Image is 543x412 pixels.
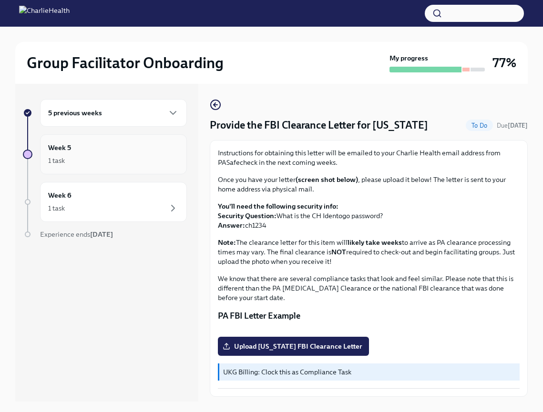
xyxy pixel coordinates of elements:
p: PA FBI Letter Example [218,310,520,322]
span: Due [497,122,528,129]
h4: Provide the FBI Clearance Letter for [US_STATE] [210,118,428,132]
span: Upload [US_STATE] FBI Clearance Letter [225,342,362,351]
a: Week 51 task [23,134,187,174]
p: The clearance letter for this item will to arrive as PA clearance processing times may vary. The ... [218,238,520,266]
div: 5 previous weeks [40,99,187,127]
strong: You'll need the following security info: [218,202,338,211]
img: CharlieHealth [19,6,70,21]
strong: Security Question: [218,211,277,220]
strong: My progress [389,53,428,63]
p: What is the CH Identogo password? ch1234 [218,201,520,230]
span: To Do [466,122,493,129]
p: UKG Billing: Clock this as Compliance Task [223,367,516,377]
div: 1 task [48,203,65,213]
h2: Group Facilitator Onboarding [27,53,224,72]
span: Experience ends [40,230,113,239]
h3: 77% [492,54,516,71]
strong: NOT [331,248,346,256]
div: 1 task [48,156,65,165]
p: Instructions for obtaining this letter will be emailed to your Charlie Health email address from ... [218,148,520,167]
p: We know that there are several compliance tasks that look and feel similar. Please note that this... [218,274,520,302]
strong: (screen shot below) [296,175,358,184]
h6: Week 5 [48,142,71,153]
label: Upload [US_STATE] FBI Clearance Letter [218,337,369,356]
h6: Week 6 [48,190,72,201]
strong: [DATE] [508,122,528,129]
h6: 5 previous weeks [48,108,102,118]
span: September 16th, 2025 10:00 [497,121,528,130]
a: Week 61 task [23,182,187,222]
strong: likely take weeks [348,238,402,247]
strong: Note: [218,238,236,247]
p: Once you have your letter , please upload it below! The letter is sent to your home address via p... [218,175,520,194]
strong: [DATE] [90,230,113,239]
strong: Answer: [218,221,245,230]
